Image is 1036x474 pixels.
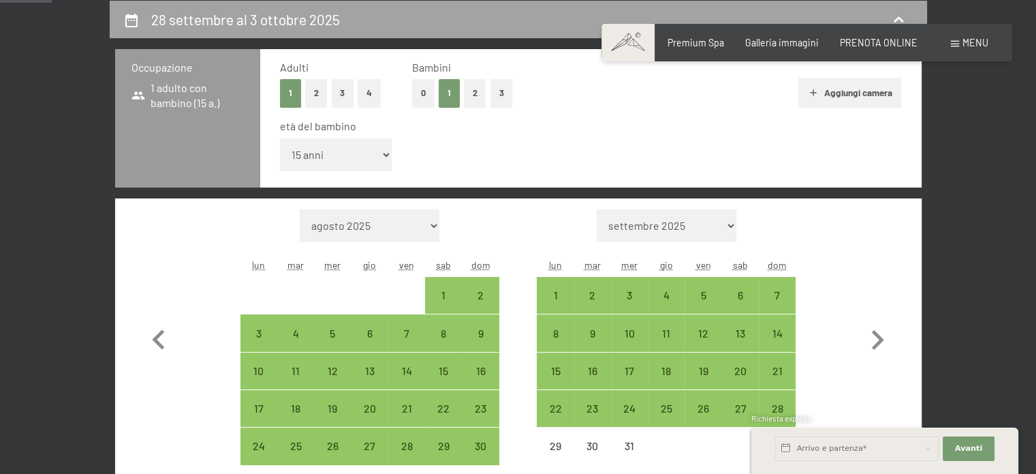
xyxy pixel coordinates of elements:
div: Tue Dec 30 2025 [574,428,611,464]
span: Avanti [955,443,982,454]
div: Tue Dec 23 2025 [574,390,611,427]
div: Tue Nov 25 2025 [277,428,314,464]
div: Tue Dec 09 2025 [574,314,611,351]
div: 21 [760,366,794,400]
div: Thu Nov 20 2025 [351,390,388,427]
div: 19 [686,366,720,400]
button: 3 [490,79,513,107]
div: Sat Dec 27 2025 [722,390,759,427]
div: Wed Dec 03 2025 [611,277,648,314]
div: 11 [279,366,313,400]
div: arrivo/check-in possibile [240,428,277,464]
div: arrivo/check-in non effettuabile [574,428,611,464]
div: arrivo/check-in possibile [277,428,314,464]
div: 7 [390,328,424,362]
a: PRENOTA ONLINE [840,37,917,48]
div: arrivo/check-in possibile [537,353,574,389]
div: 17 [612,366,646,400]
div: arrivo/check-in possibile [462,353,499,389]
div: Sat Nov 29 2025 [425,428,462,464]
div: 22 [538,403,572,437]
div: Mon Dec 29 2025 [537,428,574,464]
div: arrivo/check-in possibile [722,277,759,314]
div: arrivo/check-in possibile [425,314,462,351]
div: 14 [760,328,794,362]
div: arrivo/check-in possibile [648,277,685,314]
div: arrivo/check-in possibile [685,390,721,427]
div: Mon Dec 22 2025 [537,390,574,427]
div: 17 [242,403,276,437]
div: Sat Nov 22 2025 [425,390,462,427]
div: 2 [463,290,497,324]
div: Sun Dec 21 2025 [759,353,796,389]
div: Mon Nov 03 2025 [240,314,277,351]
div: arrivo/check-in possibile [574,390,611,427]
div: Thu Dec 11 2025 [648,314,685,351]
div: Fri Nov 07 2025 [388,314,425,351]
div: arrivo/check-in possibile [351,353,388,389]
div: 5 [315,328,349,362]
div: arrivo/check-in possibile [425,353,462,389]
abbr: martedì [584,259,601,271]
div: arrivo/check-in possibile [722,390,759,427]
span: 1 adulto con bambino (15 a.) [131,80,244,111]
div: Sun Nov 16 2025 [462,353,499,389]
div: 14 [390,366,424,400]
abbr: venerdì [696,259,711,271]
div: 6 [723,290,757,324]
button: Mese successivo [858,209,897,466]
div: Wed Nov 26 2025 [314,428,351,464]
div: arrivo/check-in possibile [759,277,796,314]
abbr: mercoledì [324,259,341,271]
span: Bambini [412,61,451,74]
div: 16 [463,366,497,400]
div: Fri Dec 19 2025 [685,353,721,389]
div: arrivo/check-in possibile [425,277,462,314]
div: arrivo/check-in possibile [722,314,759,351]
div: 13 [723,328,757,362]
div: arrivo/check-in possibile [314,353,351,389]
div: Wed Nov 05 2025 [314,314,351,351]
div: 1 [426,290,460,324]
div: arrivo/check-in possibile [574,277,611,314]
div: arrivo/check-in possibile [351,428,388,464]
button: 1 [280,79,301,107]
div: arrivo/check-in possibile [351,314,388,351]
div: Fri Dec 26 2025 [685,390,721,427]
div: arrivo/check-in possibile [648,353,685,389]
div: 21 [390,403,424,437]
div: 3 [242,328,276,362]
button: Mese precedente [139,209,178,466]
div: arrivo/check-in possibile [462,428,499,464]
div: Thu Nov 06 2025 [351,314,388,351]
div: arrivo/check-in possibile [759,353,796,389]
div: 10 [242,366,276,400]
div: 20 [723,366,757,400]
div: 18 [279,403,313,437]
div: arrivo/check-in possibile [240,353,277,389]
div: 8 [538,328,572,362]
div: 5 [686,290,720,324]
div: 8 [426,328,460,362]
div: 4 [279,328,313,362]
div: Sun Nov 30 2025 [462,428,499,464]
div: Fri Dec 05 2025 [685,277,721,314]
div: 13 [353,366,387,400]
div: Sat Dec 20 2025 [722,353,759,389]
div: arrivo/check-in possibile [759,314,796,351]
div: 24 [612,403,646,437]
div: 15 [538,366,572,400]
div: Sun Nov 09 2025 [462,314,499,351]
div: arrivo/check-in possibile [685,314,721,351]
abbr: sabato [436,259,451,271]
div: Fri Nov 14 2025 [388,353,425,389]
div: 6 [353,328,387,362]
div: 18 [649,366,683,400]
div: Thu Dec 04 2025 [648,277,685,314]
div: Sun Nov 02 2025 [462,277,499,314]
div: Wed Dec 17 2025 [611,353,648,389]
a: Premium Spa [668,37,724,48]
div: arrivo/check-in possibile [314,390,351,427]
abbr: lunedì [252,259,265,271]
div: Tue Nov 11 2025 [277,353,314,389]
